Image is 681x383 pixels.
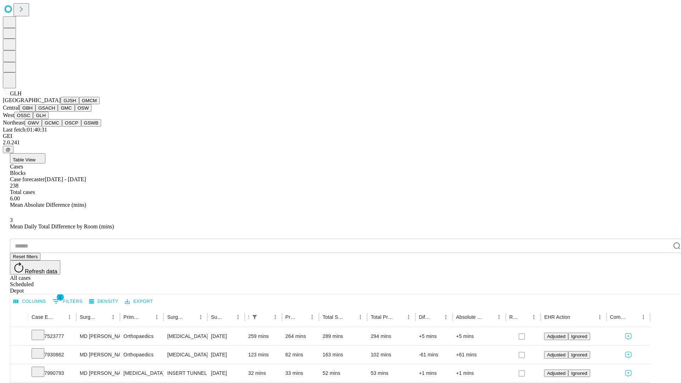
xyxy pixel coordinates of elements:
[307,312,317,322] button: Menu
[638,312,648,322] button: Menu
[167,327,204,345] div: [MEDICAL_DATA] SPINE POSTERIOR OR POSTERIOR LATERAL WITH [MEDICAL_DATA] [MEDICAL_DATA], COMBINED
[55,312,65,322] button: Sort
[87,296,120,307] button: Density
[13,254,38,259] span: Reset filters
[568,351,590,359] button: Ignored
[547,352,565,357] span: Adjusted
[3,97,61,103] span: [GEOGRAPHIC_DATA]
[123,346,160,364] div: Orthopaedics
[297,312,307,322] button: Sort
[142,312,152,322] button: Sort
[371,364,412,382] div: 53 mins
[568,333,590,340] button: Ignored
[571,371,587,376] span: Ignored
[419,327,449,345] div: +5 mins
[10,223,114,229] span: Mean Daily Total Difference by Room (mins)
[32,327,73,345] div: 7523777
[10,153,45,163] button: Table View
[10,217,13,223] span: 3
[167,364,204,382] div: INSERT TUNNELED CENTRAL VENOUS ACCESS WITH SUBQ PORT
[484,312,494,322] button: Sort
[80,346,116,364] div: MD [PERSON_NAME] [PERSON_NAME] Md
[81,119,101,127] button: GSWB
[629,312,638,322] button: Sort
[286,314,297,320] div: Predicted In Room Duration
[14,349,24,361] button: Expand
[610,314,628,320] div: Comments
[571,352,587,357] span: Ignored
[167,346,204,364] div: [MEDICAL_DATA] [MEDICAL_DATA] [MEDICAL_DATA]
[80,314,98,320] div: Surgeon Name
[79,97,100,104] button: GMCM
[544,351,568,359] button: Adjusted
[419,346,449,364] div: -61 mins
[3,112,14,118] span: West
[98,312,108,322] button: Sort
[544,333,568,340] button: Adjusted
[42,119,62,127] button: GCMC
[123,314,141,320] div: Primary Service
[13,157,35,162] span: Table View
[270,312,280,322] button: Menu
[123,327,160,345] div: Orthopaedics
[371,346,412,364] div: 102 mins
[51,296,84,307] button: Show filters
[456,364,502,382] div: +1 mins
[196,312,206,322] button: Menu
[322,346,364,364] div: 163 mins
[14,331,24,343] button: Expand
[595,312,605,322] button: Menu
[211,327,241,345] div: [DATE]
[419,364,449,382] div: +1 mins
[211,346,241,364] div: [DATE]
[431,312,441,322] button: Sort
[80,364,116,382] div: MD [PERSON_NAME] [PERSON_NAME] Md
[211,314,222,320] div: Surgery Date
[404,312,414,322] button: Menu
[371,314,393,320] div: Total Predicted Duration
[286,327,316,345] div: 264 mins
[123,296,155,307] button: Export
[248,314,249,320] div: Scheduled In Room Duration
[45,176,86,182] span: [DATE] - [DATE]
[167,314,185,320] div: Surgery Name
[65,312,74,322] button: Menu
[211,364,241,382] div: [DATE]
[75,104,92,112] button: OSW
[547,334,565,339] span: Adjusted
[250,312,260,322] button: Show filters
[322,314,345,320] div: Total Scheduled Duration
[456,346,502,364] div: +61 mins
[3,133,678,139] div: GEI
[223,312,233,322] button: Sort
[186,312,196,322] button: Sort
[394,312,404,322] button: Sort
[123,364,160,382] div: [MEDICAL_DATA]
[3,146,13,153] button: @
[25,119,42,127] button: GWV
[62,119,81,127] button: OSCP
[519,312,529,322] button: Sort
[544,370,568,377] button: Adjusted
[10,176,45,182] span: Case forecaster
[33,112,48,119] button: GLH
[14,112,33,119] button: OSSC
[248,327,278,345] div: 259 mins
[547,371,565,376] span: Adjusted
[494,312,504,322] button: Menu
[509,314,519,320] div: Resolved in EHR
[571,334,587,339] span: Ignored
[371,327,412,345] div: 294 mins
[3,139,678,146] div: 2.0.241
[456,314,483,320] div: Absolute Difference
[286,364,316,382] div: 33 mins
[6,147,11,152] span: @
[12,296,48,307] button: Select columns
[345,312,355,322] button: Sort
[35,104,58,112] button: GSACH
[32,364,73,382] div: 7990793
[10,90,22,96] span: GLH
[322,364,364,382] div: 52 mins
[322,327,364,345] div: 289 mins
[248,364,278,382] div: 32 mins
